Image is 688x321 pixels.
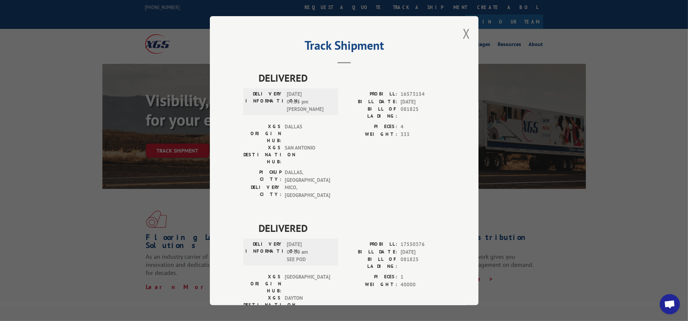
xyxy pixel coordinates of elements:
span: 4 [401,123,445,131]
label: BILL DATE: [344,248,397,256]
span: MICO , [GEOGRAPHIC_DATA] [285,184,330,199]
span: DELIVERED [259,70,445,85]
a: Open chat [660,294,680,314]
button: Close modal [463,25,470,42]
span: DELIVERED [259,220,445,236]
span: DALLAS , [GEOGRAPHIC_DATA] [285,169,330,184]
span: 16573154 [401,90,445,98]
span: 333 [401,130,445,138]
label: XGS ORIGIN HUB: [243,273,281,294]
span: 081825 [401,106,445,120]
span: SAN ANTONIO [285,144,330,165]
label: PIECES: [344,123,397,131]
label: WEIGHT: [344,130,397,138]
label: BILL OF LADING: [344,106,397,120]
label: BILL OF LADING: [344,256,397,270]
span: [GEOGRAPHIC_DATA] [285,273,330,294]
label: PROBILL: [344,241,397,248]
label: PROBILL: [344,90,397,98]
label: XGS DESTINATION HUB: [243,294,281,316]
span: 1 [401,273,445,281]
label: BILL DATE: [344,98,397,106]
span: DAYTON [285,294,330,316]
span: 40000 [401,281,445,288]
span: [DATE] [401,248,445,256]
span: DALLAS [285,123,330,144]
label: XGS ORIGIN HUB: [243,123,281,144]
span: [DATE] 07:00 am SEE POD [287,241,332,264]
label: WEIGHT: [344,281,397,288]
h2: Track Shipment [243,41,445,53]
label: PIECES: [344,273,397,281]
span: [DATE] 04:35 pm [PERSON_NAME] [287,90,332,113]
label: DELIVERY INFORMATION: [245,90,283,113]
span: 17550376 [401,241,445,248]
label: XGS DESTINATION HUB: [243,144,281,165]
label: DELIVERY CITY: [243,184,281,199]
label: DELIVERY INFORMATION: [245,241,283,264]
label: PICKUP CITY: [243,169,281,184]
span: 081825 [401,256,445,270]
span: [DATE] [401,98,445,106]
